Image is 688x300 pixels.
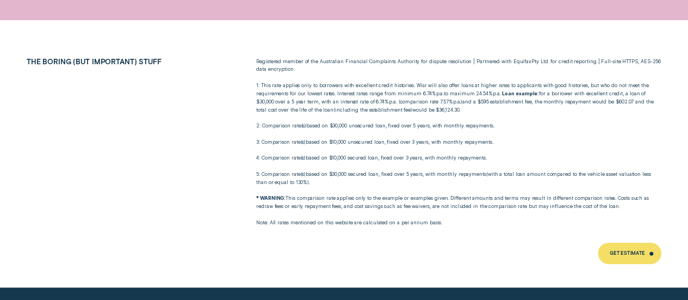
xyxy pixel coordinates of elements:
[256,122,661,130] p: 2: Comparison rate s based on $30,000 unsecured loan, fixed over 5 years, with monthly repayments.
[256,195,286,201] strong: * WARNING:
[541,58,548,64] span: Ltd
[17,17,26,26] img: logo_orange.svg
[28,28,120,37] div: Domain: [DOMAIN_NAME]
[436,90,444,96] span: p.a.
[256,154,661,162] p: 4: Comparison rate s based on $10,000 secured loan, fixed over 3 years, with monthly repayments.
[256,58,661,74] p: Registered member of the Australian Financial Complaints Authority for dispute resolution | Partn...
[461,99,462,105] span: )
[301,123,302,128] span: (
[256,170,661,187] p: 5: Comparison rate s based on $30,000 secured loan, fixed over 5 years, with monthly repayments w...
[389,99,397,105] span: p.a.
[17,28,26,37] img: website_grey.svg
[304,155,306,161] span: )
[531,58,539,64] span: Pty
[307,179,309,185] span: )
[453,99,461,105] span: Per Annum
[411,107,412,113] span: )
[541,58,548,64] span: L T D
[398,99,400,105] span: (
[256,138,661,146] p: 3: Comparison rate s based on $10,000 unsecured loan, fixed over 3 years, with monthly repayments.
[486,171,488,177] span: (
[108,63,117,72] img: tab_keywords_by_traffic_grey.svg
[493,90,501,96] span: Per Annum
[333,107,335,113] span: (
[22,58,206,66] h2: The boring (but important) stuff
[453,99,461,105] span: p.a.
[502,90,539,96] strong: Loan example:
[305,123,306,128] span: )
[531,58,539,64] span: P T Y
[30,17,53,26] div: v 4.0.25
[304,139,306,145] span: )
[256,194,661,211] p: This comparison rate applies only to the example or examples given. Different amounts and terms m...
[436,90,444,96] span: Per Annum
[120,64,183,71] div: Keywords by Traffic
[300,139,302,145] span: (
[389,99,397,105] span: Per Annum
[256,219,661,227] p: Note: All rates mentioned on this website are calculated on a per annum basis.
[493,90,501,96] span: p.a.
[300,155,302,161] span: (
[304,171,306,177] span: )
[300,171,302,177] span: (
[598,242,662,264] a: Get Estimate
[41,64,97,71] div: Domain Overview
[256,82,661,114] p: 1: This rate applies only to borrowers with excellent credit histories. Wisr will also offer loan...
[29,63,38,72] img: tab_domain_overview_orange.svg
